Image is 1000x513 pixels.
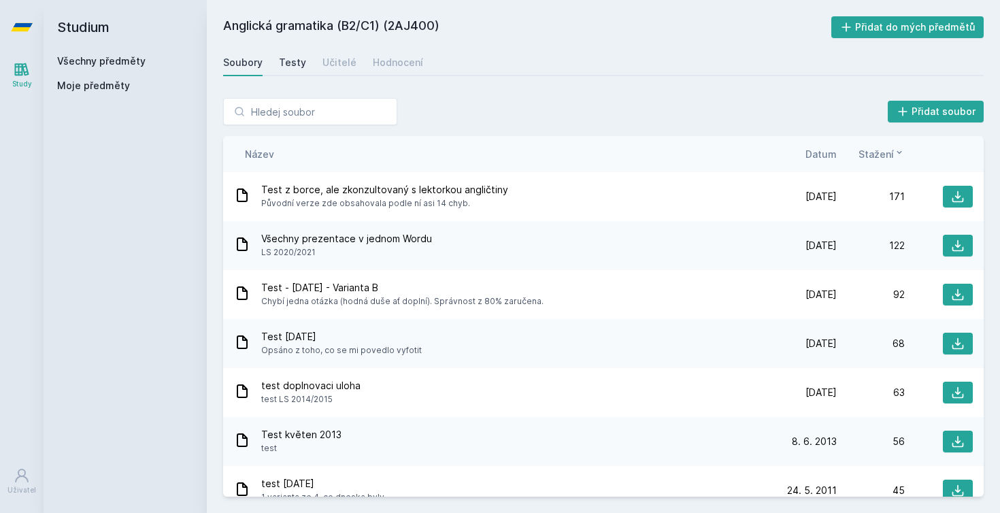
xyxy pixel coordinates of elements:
[805,190,837,203] span: [DATE]
[261,232,432,246] span: Všechny prezentace v jednom Wordu
[3,461,41,502] a: Uživatel
[261,442,341,455] span: test
[373,49,423,76] a: Hodnocení
[261,491,388,504] span: 1 varianta ze 4, co dneska byly..
[7,485,36,495] div: Uživatel
[322,56,356,69] div: Učitelé
[322,49,356,76] a: Učitelé
[837,435,905,448] div: 56
[837,190,905,203] div: 171
[261,428,341,442] span: Test květen 2013
[837,386,905,399] div: 63
[279,56,306,69] div: Testy
[261,379,361,393] span: test doplnovaci uloha
[805,288,837,301] span: [DATE]
[57,55,146,67] a: Všechny předměty
[12,79,32,89] div: Study
[261,477,388,491] span: test [DATE]
[859,147,905,161] button: Stažení
[261,344,422,357] span: Opsáno z toho, co se mi povedlo vyfotit
[223,98,397,125] input: Hledej soubor
[837,239,905,252] div: 122
[837,484,905,497] div: 45
[261,393,361,406] span: test LS 2014/2015
[245,147,274,161] button: Název
[837,288,905,301] div: 92
[373,56,423,69] div: Hodnocení
[261,295,544,308] span: Chybí jedna otázka (hodná duše ať doplní). Správnost z 80% zaručena.
[787,484,837,497] span: 24. 5. 2011
[57,79,130,93] span: Moje předměty
[261,246,432,259] span: LS 2020/2021
[261,281,544,295] span: Test - [DATE] - Varianta B
[805,239,837,252] span: [DATE]
[261,183,508,197] span: Test z borce, ale zkonzultovaný s lektorkou angličtiny
[223,49,263,76] a: Soubory
[805,386,837,399] span: [DATE]
[805,147,837,161] button: Datum
[805,337,837,350] span: [DATE]
[831,16,984,38] button: Přidat do mých předmětů
[223,56,263,69] div: Soubory
[837,337,905,350] div: 68
[223,16,831,38] h2: Anglická gramatika (B2/C1) (2AJ400)
[261,330,422,344] span: Test [DATE]
[859,147,894,161] span: Stažení
[279,49,306,76] a: Testy
[3,54,41,96] a: Study
[261,197,508,210] span: Původní verze zde obsahovala podle ní asi 14 chyb.
[792,435,837,448] span: 8. 6. 2013
[888,101,984,122] button: Přidat soubor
